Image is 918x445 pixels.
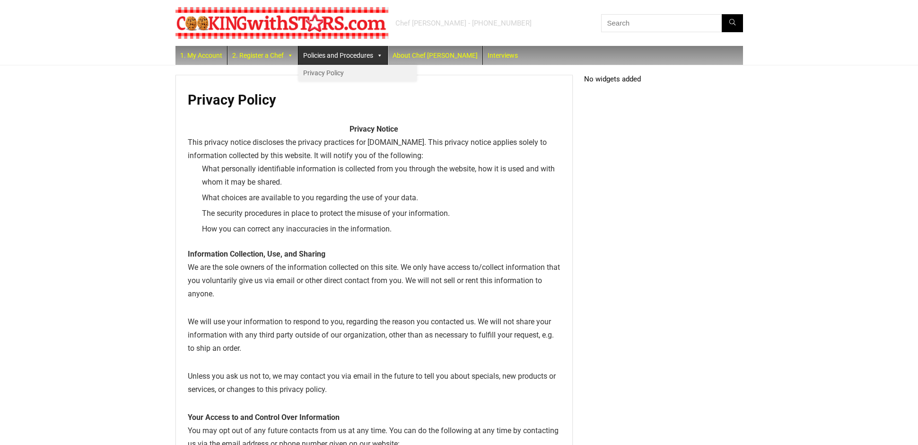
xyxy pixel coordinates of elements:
li: The security procedures in place to protect the misuse of your information. [202,207,560,220]
strong: Privacy Notice [350,125,398,133]
strong: Information Collection, Use, and Sharing [188,249,325,258]
li: How you can correct any inaccuracies in the information. [202,222,560,236]
a: 2. Register a Chef [227,46,298,65]
li: What personally identifiable information is collected from you through the website, how it is use... [202,162,560,189]
h1: Privacy Policy [188,92,560,108]
a: Privacy Policy [298,65,417,81]
p: We are the sole owners of the information collected on this site. We only have access to/collect ... [188,248,560,301]
a: 1. My Account [175,46,227,65]
p: No widgets added [584,75,743,83]
input: Search [601,14,743,32]
div: Chef [PERSON_NAME] - [PHONE_NUMBER] [395,18,532,28]
a: Interviews [483,46,523,65]
a: About Chef [PERSON_NAME] [388,46,482,65]
p: Unless you ask us not to, we may contact you via email in the future to tell you about specials, ... [188,370,560,396]
img: Chef Paula's Cooking With Stars [175,7,388,39]
li: What choices are available to you regarding the use of your data. [202,191,560,205]
p: We will use your information to respond to you, regarding the reason you contacted us. We will no... [188,315,560,355]
button: Search [722,14,743,32]
strong: Your Access to and Control Over Information [188,413,340,422]
a: Policies and Procedures [298,46,387,65]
